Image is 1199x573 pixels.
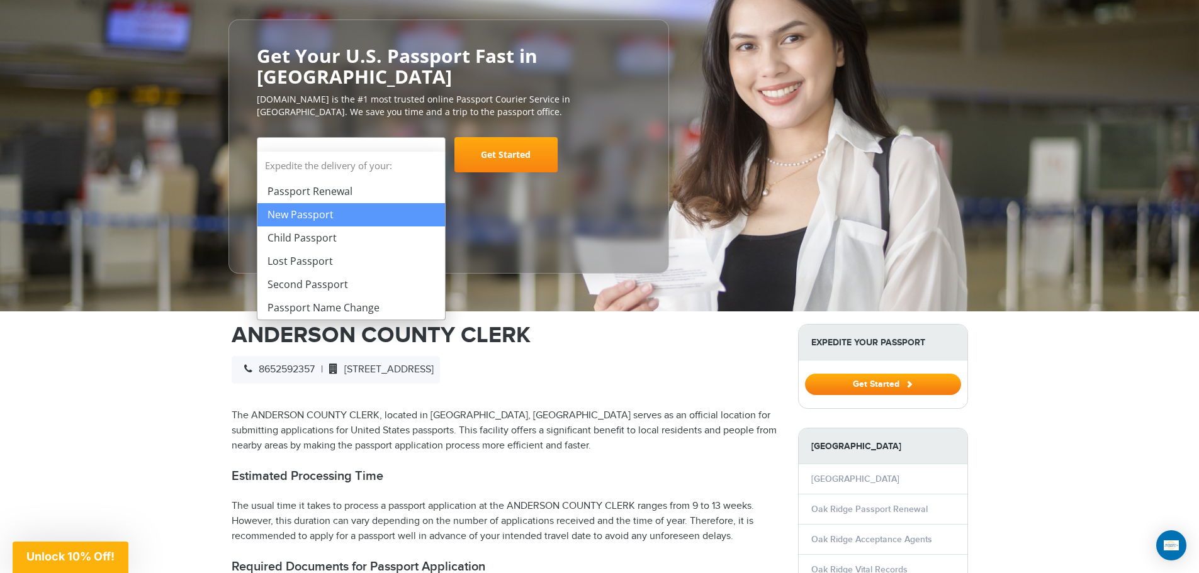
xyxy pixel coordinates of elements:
[13,542,128,573] div: Unlock 10% Off!
[257,226,445,250] li: Child Passport
[257,137,446,172] span: Select Your Service
[257,93,641,118] p: [DOMAIN_NAME] is the #1 most trusted online Passport Courier Service in [GEOGRAPHIC_DATA]. We sav...
[257,203,445,226] li: New Passport
[267,142,432,177] span: Select Your Service
[257,152,445,320] li: Expedite the delivery of your:
[454,137,558,172] a: Get Started
[323,364,434,376] span: [STREET_ADDRESS]
[811,474,899,484] a: [GEOGRAPHIC_DATA]
[26,550,115,563] span: Unlock 10% Off!
[257,45,641,87] h2: Get Your U.S. Passport Fast in [GEOGRAPHIC_DATA]
[232,469,779,484] h2: Estimated Processing Time
[799,325,967,360] strong: Expedite Your Passport
[257,179,641,191] span: Starting at $199 + government fees
[257,180,445,203] li: Passport Renewal
[232,499,779,544] p: The usual time it takes to process a passport application at the ANDERSON COUNTY CLERK ranges fro...
[1156,530,1186,560] div: Open Intercom Messenger
[232,408,779,453] p: The ANDERSON COUNTY CLERK, located in [GEOGRAPHIC_DATA], [GEOGRAPHIC_DATA] serves as an official ...
[267,148,368,163] span: Select Your Service
[232,356,440,384] div: |
[257,273,445,296] li: Second Passport
[257,250,445,273] li: Lost Passport
[232,324,779,347] h1: ANDERSON COUNTY CLERK
[257,152,445,180] strong: Expedite the delivery of your:
[799,428,967,464] strong: [GEOGRAPHIC_DATA]
[805,379,961,389] a: Get Started
[811,504,928,515] a: Oak Ridge Passport Renewal
[238,364,315,376] span: 8652592357
[257,296,445,320] li: Passport Name Change
[805,374,961,395] button: Get Started
[811,534,932,545] a: Oak Ridge Acceptance Agents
